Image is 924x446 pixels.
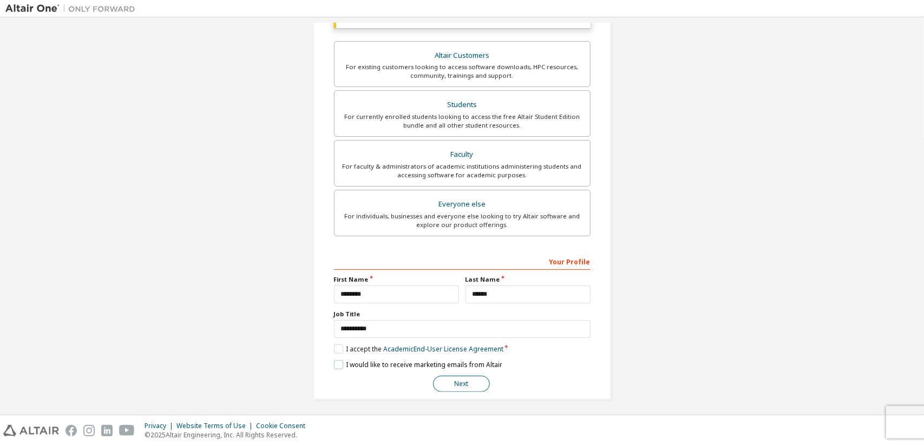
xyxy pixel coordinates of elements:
[176,422,256,430] div: Website Terms of Use
[341,147,584,162] div: Faculty
[383,344,503,354] a: Academic End-User License Agreement
[83,425,95,436] img: instagram.svg
[119,425,135,436] img: youtube.svg
[341,197,584,212] div: Everyone else
[334,252,591,270] div: Your Profile
[334,360,502,369] label: I would like to receive marketing emails from Altair
[341,212,584,229] div: For individuals, businesses and everyone else looking to try Altair software and explore our prod...
[334,344,503,354] label: I accept the
[433,376,490,392] button: Next
[256,422,312,430] div: Cookie Consent
[341,97,584,112] div: Students
[341,63,584,80] div: For existing customers looking to access software downloads, HPC resources, community, trainings ...
[145,430,312,440] p: © 2025 Altair Engineering, Inc. All Rights Reserved.
[101,425,113,436] img: linkedin.svg
[65,425,77,436] img: facebook.svg
[334,310,591,318] label: Job Title
[341,162,584,179] div: For faculty & administrators of academic institutions administering students and accessing softwa...
[466,275,591,284] label: Last Name
[3,425,59,436] img: altair_logo.svg
[334,275,459,284] label: First Name
[341,112,584,130] div: For currently enrolled students looking to access the free Altair Student Edition bundle and all ...
[145,422,176,430] div: Privacy
[5,3,141,14] img: Altair One
[341,48,584,63] div: Altair Customers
